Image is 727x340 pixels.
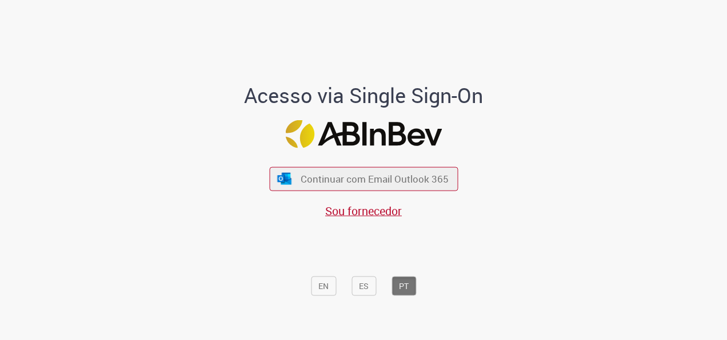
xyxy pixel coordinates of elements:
[301,172,449,185] span: Continuar com Email Outlook 365
[285,120,442,148] img: Logo ABInBev
[351,276,376,295] button: ES
[269,167,458,191] button: ícone Azure/Microsoft 360 Continuar com Email Outlook 365
[277,172,293,184] img: ícone Azure/Microsoft 360
[392,276,416,295] button: PT
[325,203,402,218] a: Sou fornecedor
[311,276,336,295] button: EN
[205,84,522,106] h1: Acesso via Single Sign-On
